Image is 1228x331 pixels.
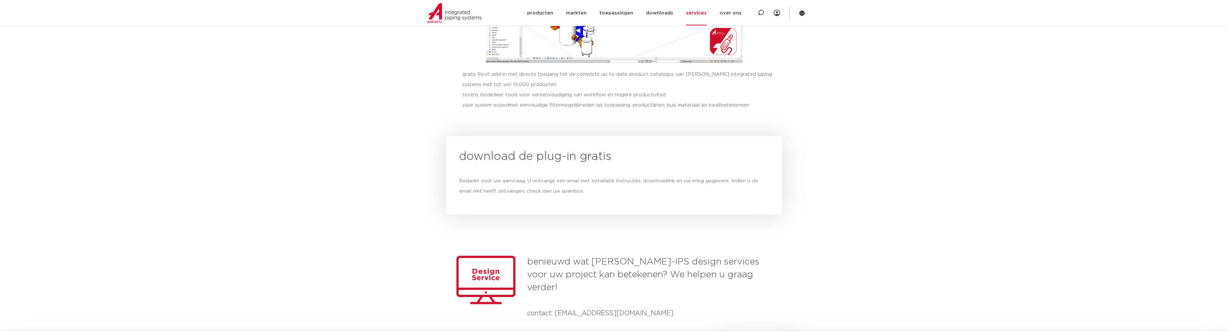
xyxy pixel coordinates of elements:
[462,90,779,100] li: tevens modelleer tools voor vereenvoudiging van workflow en hogere productiviteit
[719,1,742,25] a: over ons
[459,149,769,164] h2: download de plug-in gratis
[462,103,509,108] em: pipe system wizard
[599,1,633,25] a: toepassingen
[527,1,742,25] nav: Menu
[462,69,779,90] li: gratis Revit add-in met directe toegang tot de complete up to date product catalogus van [PERSON_...
[566,1,587,25] a: markten
[527,243,762,294] h3: benieuwd wat [PERSON_NAME]-IPS design services voor uw project kan betekenen? We helpen u graag v...
[646,1,673,25] a: downloads
[462,100,779,110] li: met eenvoudige filtermogelijkheden op toepassing, productlijnen, buis materiaal en kwaliteitsnormen
[527,308,750,318] h4: contact: [EMAIL_ADDRESS][DOMAIN_NAME]
[527,1,553,25] a: producten
[459,176,769,196] div: Bedankt voor uw aanvraag. U ontvangt een email met installatie instructies, downloadlink en uw in...
[686,1,707,25] a: services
